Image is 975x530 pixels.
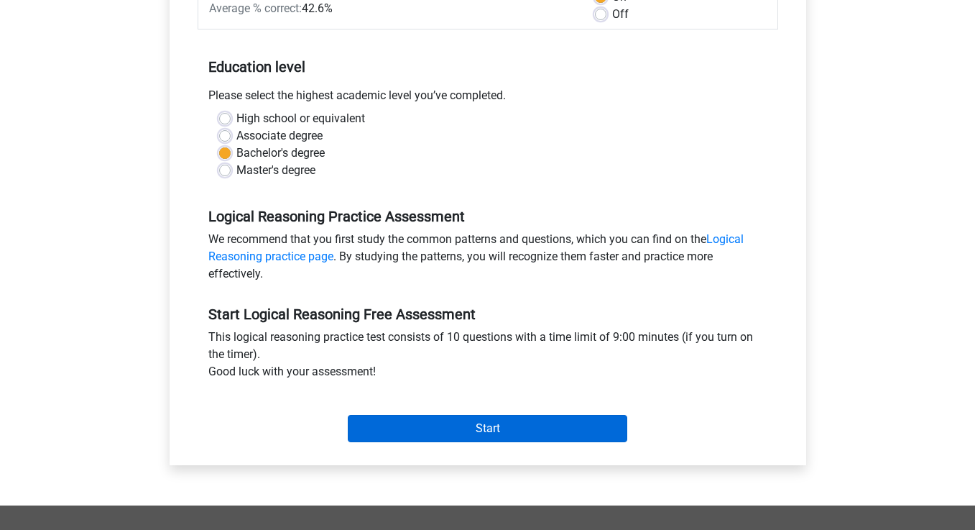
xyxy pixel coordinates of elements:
[236,110,365,127] label: High school or equivalent
[236,145,325,162] label: Bachelor's degree
[198,87,778,110] div: Please select the highest academic level you’ve completed.
[208,52,767,81] h5: Education level
[348,415,627,442] input: Start
[208,306,767,323] h5: Start Logical Reasoning Free Assessment
[208,208,767,225] h5: Logical Reasoning Practice Assessment
[236,127,323,145] label: Associate degree
[198,231,778,288] div: We recommend that you first study the common patterns and questions, which you can find on the . ...
[198,329,778,386] div: This logical reasoning practice test consists of 10 questions with a time limit of 9:00 minutes (...
[236,162,315,179] label: Master's degree
[612,6,629,23] label: Off
[209,1,302,15] span: Average % correct:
